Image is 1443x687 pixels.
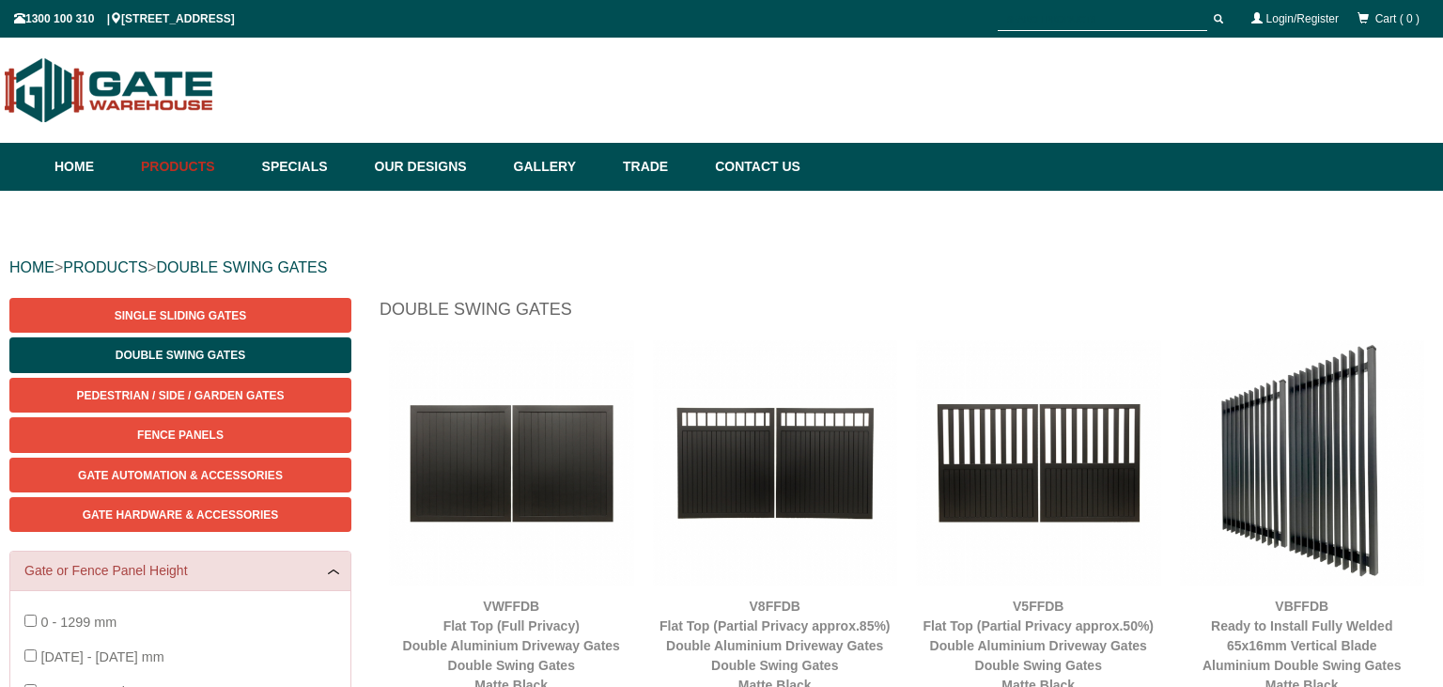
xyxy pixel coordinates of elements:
[14,12,235,25] span: 1300 100 310 | [STREET_ADDRESS]
[24,561,336,581] a: Gate or Fence Panel Height
[9,238,1434,298] div: > >
[63,259,147,275] a: PRODUCTS
[1266,12,1339,25] a: Login/Register
[9,378,351,413] a: Pedestrian / Side / Garden Gates
[132,143,253,191] a: Products
[9,417,351,452] a: Fence Panels
[706,143,800,191] a: Contact Us
[83,508,279,522] span: Gate Hardware & Accessories
[9,497,351,532] a: Gate Hardware & Accessories
[9,458,351,492] a: Gate Automation & Accessories
[9,259,54,275] a: HOME
[40,615,116,630] span: 0 - 1299 mm
[40,649,163,664] span: [DATE] - [DATE] mm
[9,298,351,333] a: Single Sliding Gates
[9,337,351,372] a: Double Swing Gates
[137,429,224,442] span: Fence Panels
[116,349,245,362] span: Double Swing Gates
[76,389,284,402] span: Pedestrian / Side / Garden Gates
[115,309,246,322] span: Single Sliding Gates
[1180,340,1425,586] img: VBFFDB - Ready to Install Fully Welded 65x16mm Vertical Blade - Aluminium Double Swing Gates - Ma...
[916,340,1161,586] img: V5FFDB - Flat Top (Partial Privacy approx.50%) - Double Aluminium Driveway Gates - Double Swing G...
[365,143,504,191] a: Our Designs
[54,143,132,191] a: Home
[253,143,365,191] a: Specials
[389,340,634,586] img: VWFFDB - Flat Top (Full Privacy) - Double Aluminium Driveway Gates - Double Swing Gates - Matte B...
[504,143,613,191] a: Gallery
[613,143,706,191] a: Trade
[998,8,1207,31] input: SEARCH PRODUCTS
[653,340,898,586] img: V8FFDB - Flat Top (Partial Privacy approx.85%) - Double Aluminium Driveway Gates - Double Swing G...
[156,259,327,275] a: DOUBLE SWING GATES
[78,469,283,482] span: Gate Automation & Accessories
[380,298,1434,331] h1: Double Swing Gates
[1375,12,1420,25] span: Cart ( 0 )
